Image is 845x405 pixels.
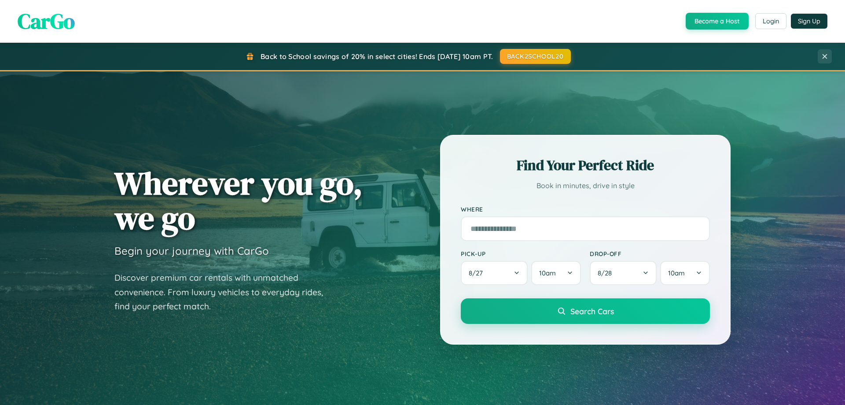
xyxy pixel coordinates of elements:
h2: Find Your Perfect Ride [461,156,710,175]
span: 10am [539,269,556,277]
span: 8 / 27 [469,269,487,277]
button: 10am [531,261,581,285]
span: CarGo [18,7,75,36]
span: 10am [668,269,685,277]
p: Book in minutes, drive in style [461,179,710,192]
label: Pick-up [461,250,581,257]
span: Back to School savings of 20% in select cities! Ends [DATE] 10am PT. [261,52,493,61]
label: Where [461,205,710,213]
button: Search Cars [461,298,710,324]
span: Search Cars [570,306,614,316]
label: Drop-off [590,250,710,257]
button: 8/28 [590,261,657,285]
h3: Begin your journey with CarGo [114,244,269,257]
button: Login [755,13,786,29]
button: BACK2SCHOOL20 [500,49,571,64]
button: 10am [660,261,710,285]
h1: Wherever you go, we go [114,166,363,235]
button: Sign Up [791,14,827,29]
button: Become a Host [686,13,749,30]
p: Discover premium car rentals with unmatched convenience. From luxury vehicles to everyday rides, ... [114,271,334,314]
span: 8 / 28 [598,269,616,277]
button: 8/27 [461,261,528,285]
